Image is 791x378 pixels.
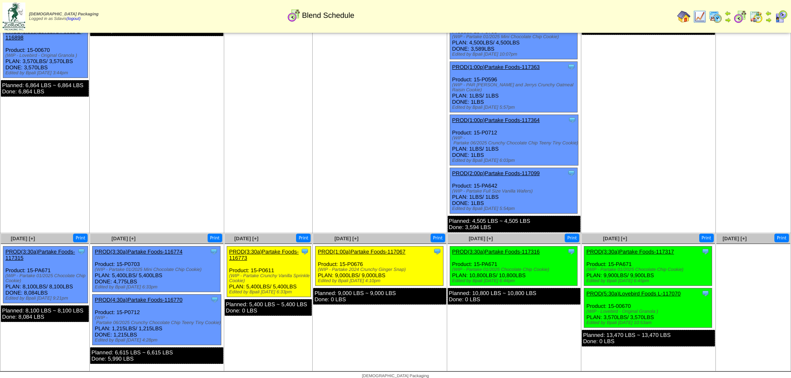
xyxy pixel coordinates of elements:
a: [DATE] [+] [722,236,747,241]
div: Planned: 4,505 LBS ~ 4,505 LBS Done: 3,594 LBS [448,216,580,232]
div: Product: 15-P0712 PLAN: 1LBS / 1LBS DONE: 1LBS [450,115,578,166]
div: Edited by Bpali [DATE] 6:33pm [95,285,220,290]
a: PROD(5:30a)Lovebird Foods L-117070 [586,290,681,297]
img: Tooltip [701,247,710,256]
div: (WIP - Partake 2024 Crunchy Ginger Snap) [318,267,443,272]
img: Tooltip [701,289,710,298]
img: arrowright.gif [765,17,772,23]
a: PROD(4:30a)Partake Foods-116770 [95,297,182,303]
div: Edited by Bpali [DATE] 4:10pm [318,278,443,283]
a: PROD(3:30a)Partake Foods-117317 [586,249,674,255]
button: Print [699,234,714,242]
div: Edited by Bpali [DATE] 4:28pm [95,338,220,343]
img: line_graph.gif [693,10,706,23]
div: Planned: 9,000 LBS ~ 9,000 LBS Done: 0 LBS [313,288,446,305]
div: (WIP - Lovebird - Original Granola ) [586,309,712,314]
span: [DATE] [+] [111,236,135,241]
a: PROD(1:00a)Partake Foods-117067 [318,249,405,255]
div: Product: 15-P0596 PLAN: 1LBS / 1LBS DONE: 1LBS [450,62,578,112]
img: Tooltip [567,169,575,177]
div: Edited by Bpali [DATE] 6:03pm [452,158,578,163]
img: Tooltip [567,247,575,256]
div: Planned: 8,100 LBS ~ 8,100 LBS Done: 8,084 LBS [1,305,89,322]
div: (WIP - Partake 01/2025 Chocolate Chip Cookie) [452,267,578,272]
div: Product: 15-P0676 PLAN: 9,000LBS / 9,000LBS [316,246,443,286]
div: Planned: 13,470 LBS ~ 13,470 LBS Done: 0 LBS [582,330,715,346]
div: (WIP - Lovebird - Original Granola ) [5,53,88,58]
div: Edited by Bpali [DATE] 6:45pm [586,278,712,283]
div: Product: 15-PA671 PLAN: 8,100LBS / 8,100LBS DONE: 8,084LBS [3,246,88,303]
img: calendarblend.gif [734,10,747,23]
img: calendarinout.gif [749,10,763,23]
div: Planned: 10,800 LBS ~ 10,800 LBS Done: 0 LBS [448,288,580,305]
div: Product: 15-P0712 PLAN: 1,215LBS / 1,215LBS DONE: 1,215LBS [93,295,221,345]
a: PROD(2:00p)Partake Foods-117099 [452,170,540,176]
a: PROD(3:30a)Partake Foods-116774 [95,249,182,255]
a: [DATE] [+] [603,236,627,241]
a: PROD(3:30a)Partake Foods-116773 [229,249,299,261]
img: calendarcustomer.gif [774,10,788,23]
div: Product: 15-PA671 PLAN: 9,900LBS / 9,900LBS [584,246,712,286]
div: Edited by Bpali [DATE] 10:07pm [452,52,578,57]
img: calendarblend.gif [287,9,301,22]
a: PROD(3:30a)Partake Foods-117315 [5,249,75,261]
a: (logout) [66,17,81,21]
div: Product: 15-P0703 PLAN: 5,400LBS / 5,400LBS DONE: 4,775LBS [93,246,220,292]
a: PROD(3:30a)Partake Foods-117316 [452,249,540,255]
div: Planned: 6,615 LBS ~ 6,615 LBS Done: 5,990 LBS [90,347,223,364]
button: Print [774,234,789,242]
div: (WIP - Partake 01/2025 Mini Chocolate Chip Cookie) [452,34,578,39]
img: arrowright.gif [725,17,731,23]
div: (WIP - Partake Full Size Vanilla Wafers) [452,189,578,194]
a: [DATE] [+] [11,236,35,241]
div: Planned: 5,400 LBS ~ 5,400 LBS Done: 0 LBS [225,299,312,316]
img: Tooltip [567,63,575,71]
div: (WIP - Partake 01/2025 Mini Chocolate Chip Cookie) [95,267,220,272]
div: (WIP ‐ Partake 06/2025 Crunchy Chocolate Chip Teeny Tiny Cookie) [452,136,578,146]
div: Edited by Bpali [DATE] 3:44pm [5,71,88,76]
img: arrowleft.gif [765,10,772,17]
button: Print [431,234,445,242]
span: Blend Schedule [302,11,354,20]
div: Product: 15-P0611 PLAN: 5,400LBS / 5,400LBS [227,246,311,297]
div: (WIP - Partake 01/2025 Chocolate Chip Cookie) [5,273,88,283]
div: Product: 15-00670 PLAN: 3,570LBS / 3,570LBS [584,288,712,328]
img: Tooltip [301,247,309,256]
img: calendarprod.gif [709,10,722,23]
div: (WIP - Partake 01/2025 Chocolate Chip Cookie) [586,267,712,272]
div: Edited by Bpali [DATE] 9:21pm [5,296,88,301]
div: Product: 15-P0703 PLAN: 4,500LBS / 4,500LBS DONE: 3,589LBS [450,14,578,59]
div: (WIP - PAR [PERSON_NAME] and Jerrys Crunchy Oatmeal Raisin Cookie) [452,83,578,93]
img: arrowleft.gif [725,10,731,17]
img: Tooltip [77,247,86,256]
a: PROD(1:00p)Partake Foods-117364 [452,117,540,123]
a: [DATE] [+] [469,236,493,241]
div: Edited by Bpali [DATE] 6:33pm [229,290,311,295]
div: Edited by Bpali [DATE] 5:54pm [452,206,578,211]
a: [DATE] [+] [334,236,358,241]
a: [DATE] [+] [234,236,258,241]
img: zoroco-logo-small.webp [2,2,25,30]
div: Planned: 6,864 LBS ~ 6,864 LBS Done: 6,864 LBS [1,80,89,97]
div: Edited by Bpali [DATE] 5:57pm [452,105,578,110]
div: Edited by Bpali [DATE] 10:53am [586,320,712,325]
button: Print [73,234,88,242]
div: Product: 15-PA671 PLAN: 10,800LBS / 10,800LBS [450,246,578,286]
button: Print [565,234,579,242]
div: Product: 15-00670 PLAN: 3,570LBS / 3,570LBS DONE: 3,570LBS [3,26,88,78]
div: Edited by Bpali [DATE] 6:44pm [452,278,578,283]
a: PROD(1:00p)Partake Foods-117363 [452,64,540,70]
img: Tooltip [210,247,218,256]
img: Tooltip [211,295,219,304]
img: Tooltip [433,247,441,256]
span: [DEMOGRAPHIC_DATA] Packaging [29,12,98,17]
div: (WIP ‐ Partake 06/2025 Crunchy Chocolate Chip Teeny Tiny Cookie) [95,315,220,325]
img: Tooltip [568,116,576,124]
button: Print [208,234,222,242]
button: Print [296,234,311,242]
